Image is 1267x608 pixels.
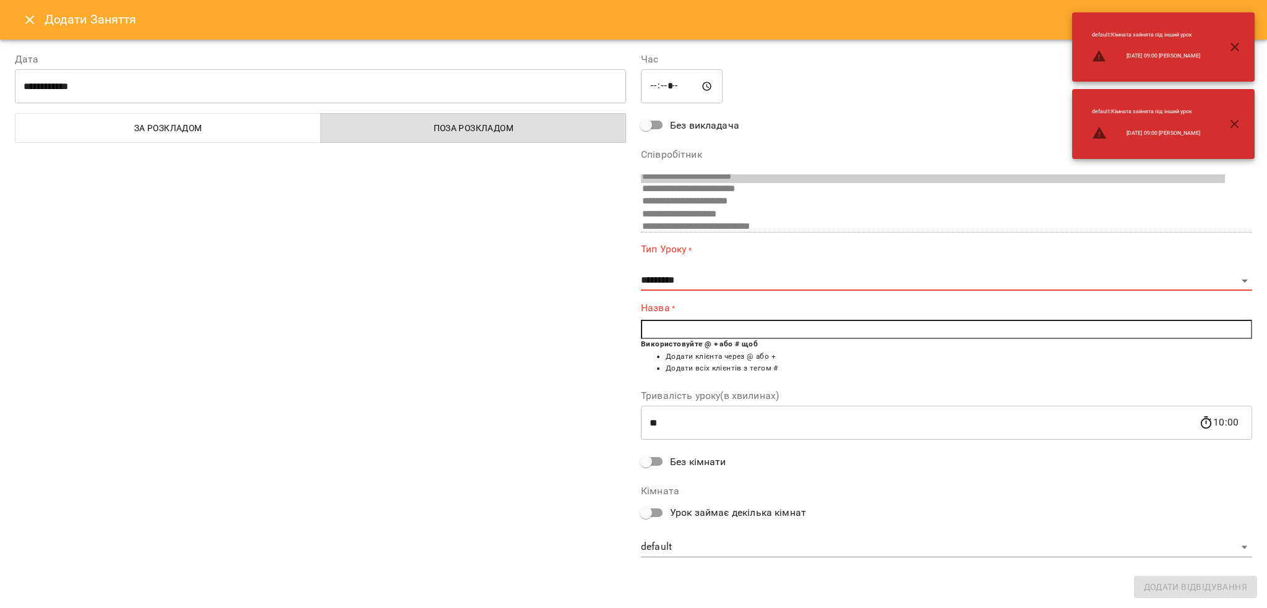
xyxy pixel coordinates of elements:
li: default : Кімната зайнята під інший урок [1082,103,1210,121]
label: Співробітник [641,150,1252,160]
label: Тривалість уроку(в хвилинах) [641,391,1252,401]
b: Використовуйте @ + або # щоб [641,340,758,348]
span: За розкладом [23,121,314,135]
span: Без кімнати [670,455,726,469]
button: За розкладом [15,113,321,143]
label: Час [641,54,1252,64]
div: default [641,537,1252,557]
label: Дата [15,54,626,64]
li: [DATE] 09:00 [PERSON_NAME] [1082,44,1210,69]
li: Додати клієнта через @ або + [666,351,1252,363]
li: [DATE] 09:00 [PERSON_NAME] [1082,121,1210,145]
label: Тип Уроку [641,242,1252,257]
h6: Додати Заняття [45,10,1252,29]
li: Додати всіх клієнтів з тегом # [666,362,1252,375]
li: default : Кімната зайнята під інший урок [1082,26,1210,44]
span: Поза розкладом [329,121,619,135]
label: Кімната [641,486,1252,496]
button: Close [15,5,45,35]
span: Урок займає декілька кімнат [670,505,806,520]
span: Без викладача [670,118,739,133]
label: Назва [641,301,1252,315]
button: Поза розкладом [320,113,627,143]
